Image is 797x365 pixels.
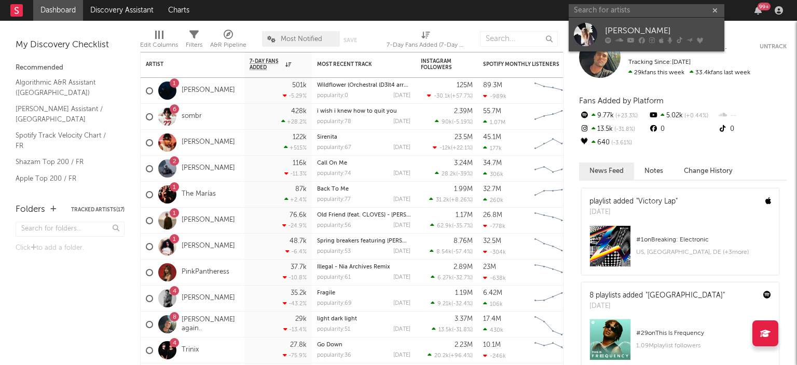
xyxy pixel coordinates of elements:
div: i wish i knew how to quit you [317,109,410,114]
div: Fragile [317,290,410,296]
div: 106k [483,301,503,307]
span: 33.4k fans last week [628,70,750,76]
span: -31.8 % [454,327,471,333]
div: -989k [483,93,506,100]
div: -- [718,109,787,123]
div: [DATE] [393,275,410,280]
span: -39 % [458,171,471,177]
div: ( ) [435,170,473,177]
span: Tracking Since: [DATE] [628,59,691,65]
svg: Chart title [530,156,576,182]
span: -35.7 % [454,223,471,229]
div: [DATE] [393,327,410,332]
svg: Chart title [530,182,576,208]
span: -32.4 % [453,301,471,307]
a: Wildflower (Orchestral (D3lt4 arrang.) [317,83,417,88]
div: Sirenita [317,134,410,140]
div: [DATE] [393,145,410,151]
div: ( ) [431,274,473,281]
div: 9.77k [579,109,648,123]
div: -6.4 % [285,248,307,255]
a: Back To Me [317,186,349,192]
a: [PERSON_NAME] [182,294,235,303]
div: popularity: 0 [317,93,348,99]
span: Most Notified [281,36,322,43]
div: 1.17M [456,212,473,219]
div: 6.42M [483,290,502,296]
div: 428k [291,108,307,115]
div: Edit Columns [140,26,178,56]
div: 17.4M [483,316,501,322]
div: [DATE] [393,197,410,202]
div: +28.2 % [281,118,307,125]
div: 23.5M [455,134,473,141]
span: +96.4 % [450,353,471,359]
div: Folders [16,204,45,216]
div: ( ) [431,300,473,307]
div: A&R Pipeline [210,39,246,51]
button: Save [343,37,357,43]
a: Go Down [317,342,342,348]
a: Shazam Top 200 / FR [16,156,114,168]
a: Spotify Track Velocity Chart / FR [16,130,114,151]
div: 2.23M [455,342,473,348]
div: -246k [483,353,506,359]
span: 28.2k [442,171,456,177]
button: Change History [674,163,743,180]
div: -778k [483,223,505,229]
div: popularity: 56 [317,223,351,228]
div: popularity: 53 [317,249,351,254]
svg: Chart title [530,234,576,260]
div: US, [GEOGRAPHIC_DATA], DE (+ 3 more) [636,246,771,259]
span: 90k [442,119,452,125]
svg: Chart title [530,312,576,337]
div: 10.1M [483,342,501,348]
div: popularity: 67 [317,145,351,151]
div: My Discovery Checklist [16,39,125,51]
div: 89.3M [483,82,502,89]
div: Artist [146,61,224,67]
div: 32.7M [483,186,501,193]
div: [DATE] [589,301,725,312]
div: ( ) [427,92,473,99]
span: 8.54k [436,249,451,255]
div: ( ) [428,352,473,359]
div: Old Friend (feat. CLOVES) - KOPPY Remix [317,212,410,218]
div: 1.99M [454,186,473,193]
div: [DATE] [393,119,410,125]
div: popularity: 69 [317,301,352,306]
svg: Chart title [530,208,576,234]
div: -13.4 % [283,326,307,333]
div: -10.8 % [283,274,307,281]
a: The Marías [182,190,216,199]
div: ( ) [435,118,473,125]
svg: Chart title [530,337,576,363]
a: Apple Top 200 / FR [16,173,114,184]
div: 2.89M [454,264,473,271]
div: playlist added [589,196,678,207]
span: 6.27k [437,275,452,281]
div: -5.29 % [283,92,307,99]
a: Sirenita [317,134,337,140]
div: [DATE] [393,301,410,306]
span: +57.7 % [452,93,471,99]
div: 1.09M playlist followers [636,340,771,352]
div: 23M [483,264,496,271]
a: Call On Me [317,160,347,166]
div: +2.4 % [284,196,307,203]
a: [PERSON_NAME] [182,138,235,147]
div: -24.9 % [282,222,307,229]
div: 125M [457,82,473,89]
span: -31.8 % [613,127,635,132]
svg: Chart title [530,130,576,156]
span: Fans Added by Platform [579,97,664,105]
div: popularity: 78 [317,119,351,125]
div: 177k [483,145,502,152]
a: light dark light [317,316,357,322]
svg: Chart title [530,78,576,104]
svg: Chart title [530,104,576,130]
div: Instagram Followers [421,58,457,71]
a: i wish i knew how to quit you [317,109,397,114]
button: Notes [634,163,674,180]
div: 45.1M [483,134,501,141]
